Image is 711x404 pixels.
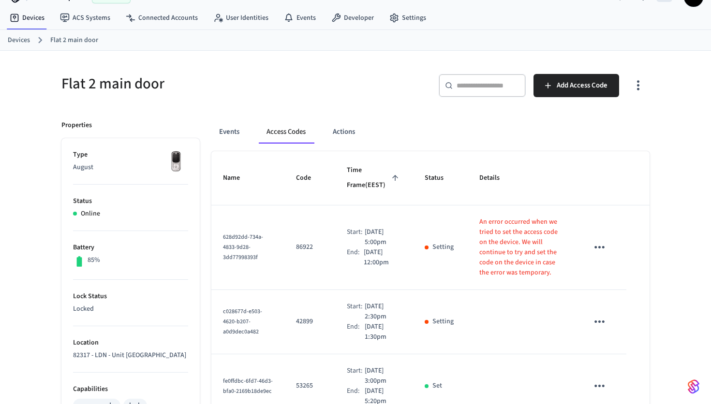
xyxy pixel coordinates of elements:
img: SeamLogoGradient.69752ec5.svg [688,379,699,394]
span: Code [296,171,324,186]
a: Devices [8,35,30,45]
div: End: [347,322,365,342]
span: Status [425,171,456,186]
button: Add Access Code [533,74,619,97]
p: An error occurred when we tried to set the access code on the device. We will continue to try and... [479,217,564,278]
span: Time Frame(EEST) [347,163,401,193]
p: 86922 [296,242,324,252]
span: fe0ffdbc-6fd7-46d3-bfa0-2169b18de9ec [223,377,273,395]
p: Location [73,338,188,348]
span: c028677d-e503-4620-b207-a0d9dec0a482 [223,307,262,336]
a: User Identities [206,9,276,27]
p: Setting [432,242,454,252]
p: Capabilities [73,384,188,394]
div: Start: [347,227,365,247]
h5: Flat 2 main door [61,74,350,94]
p: [DATE] 3:00pm [365,366,401,386]
p: Type [73,150,188,160]
span: 628d92dd-734a-4833-9d28-3dd77998393f [223,233,263,261]
p: 53265 [296,381,324,391]
p: [DATE] 12:00pm [364,247,401,268]
p: August [73,162,188,173]
p: Properties [61,120,92,130]
p: Locked [73,304,188,314]
p: [DATE] 1:30pm [365,322,401,342]
a: ACS Systems [52,9,118,27]
p: Set [432,381,442,391]
a: Devices [2,9,52,27]
button: Access Codes [259,120,313,144]
p: 85% [88,255,100,265]
p: 42899 [296,317,324,327]
p: Online [81,209,100,219]
a: Flat 2 main door [50,35,98,45]
img: Yale Assure Touchscreen Wifi Smart Lock, Satin Nickel, Front [164,150,188,174]
div: ant example [211,120,650,144]
button: Events [211,120,247,144]
p: Lock Status [73,291,188,302]
div: Start: [347,302,365,322]
span: Details [479,171,512,186]
p: [DATE] 5:00pm [365,227,401,247]
p: Setting [432,317,454,327]
a: Events [276,9,324,27]
a: Developer [324,9,382,27]
p: Status [73,196,188,206]
div: End: [347,247,364,268]
span: Name [223,171,252,186]
button: Actions [325,120,363,144]
p: [DATE] 2:30pm [365,302,401,322]
p: Battery [73,243,188,253]
div: Start: [347,366,365,386]
span: Add Access Code [557,79,607,92]
a: Connected Accounts [118,9,206,27]
a: Settings [382,9,434,27]
p: 82317 - LDN - Unit [GEOGRAPHIC_DATA] [73,350,188,361]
